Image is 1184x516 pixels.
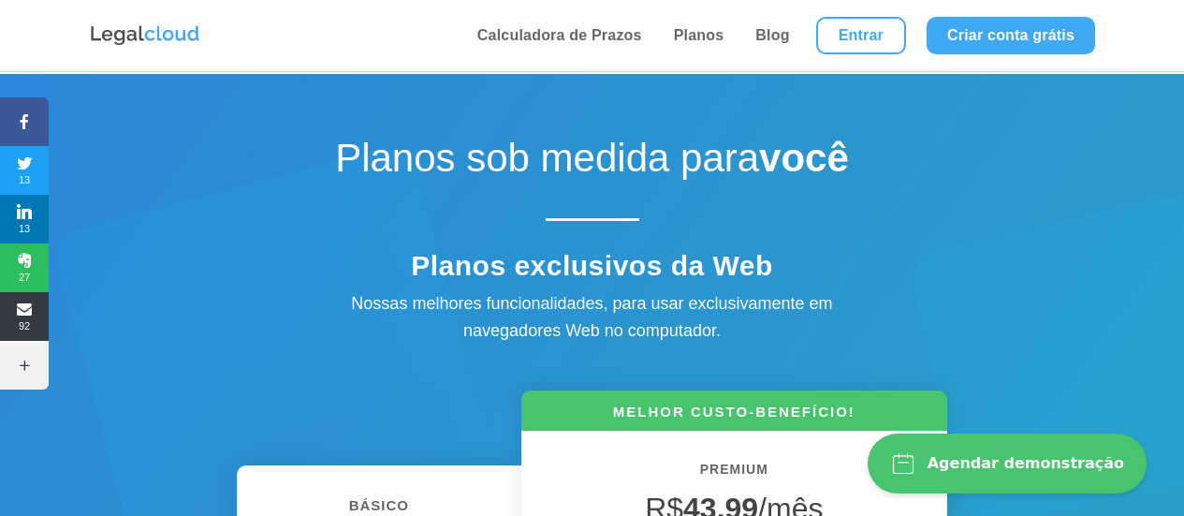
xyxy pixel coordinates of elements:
h1: Planos sob medida para [265,135,920,191]
h6: MELHOR CUSTO-BENEFÍCIO! [521,402,947,431]
strong: você [759,136,849,180]
h4: Planos exclusivos da Web [265,249,920,292]
a: Criar conta grátis [927,17,1095,54]
h6: PREMIUM [549,459,919,491]
div: Nossas melhores funcionalidades, para usar exclusivamente em navegadores Web no computador. [312,290,873,345]
img: Logo da Legalcloud [89,23,201,48]
a: Entrar [816,17,906,54]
